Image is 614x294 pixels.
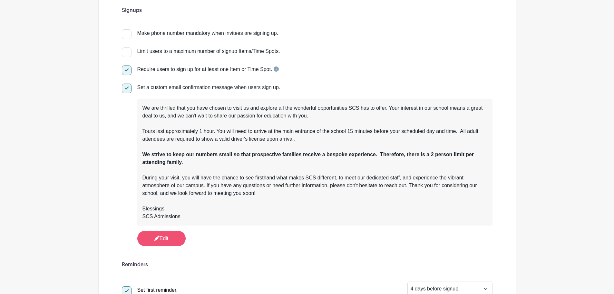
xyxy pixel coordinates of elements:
[137,84,492,91] div: Set a custom email confirmation message when users sign up.
[122,287,178,293] a: Set first reminder.
[137,231,186,246] a: Edit
[142,152,474,165] strong: We strive to keep our numbers small so that prospective families receive a bespoke experience. Th...
[122,7,492,14] h6: Signups
[142,205,487,213] div: Blessings,
[142,104,487,174] div: We are thrilled that you have chosen to visit us and explore all the wonderful opportunities SCS ...
[137,29,278,37] div: Make phone number mandatory when invitees are signing up.
[142,174,487,197] div: During your visit, you will have the chance to see firsthand what makes SCS different, to meet ou...
[122,262,492,268] h6: Reminders
[137,66,279,73] div: Require users to sign up for at least one Item or Time Spot.
[137,47,280,55] div: Limit users to a maximum number of signup Items/Time Spots.
[137,286,178,294] div: Set first reminder.
[142,213,487,220] div: SCS Admissions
